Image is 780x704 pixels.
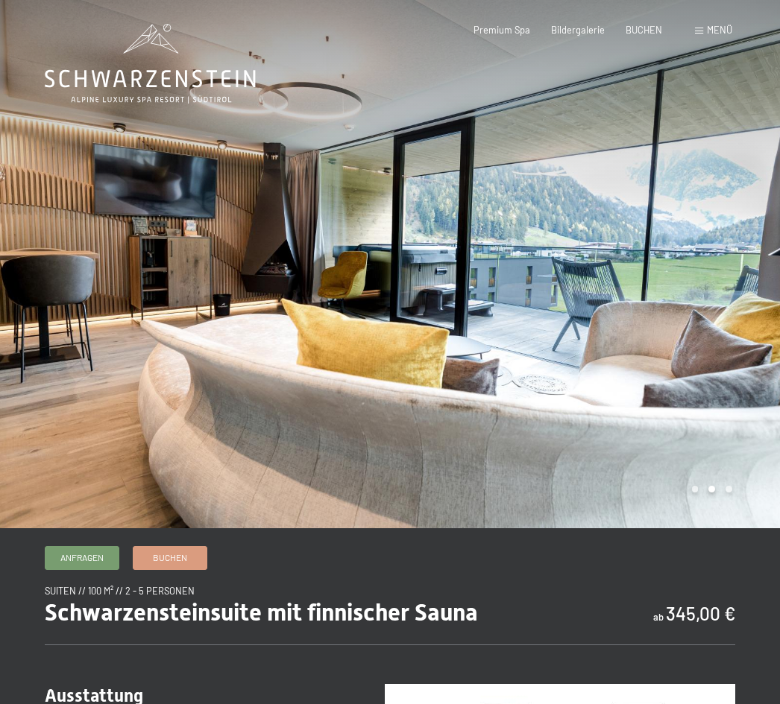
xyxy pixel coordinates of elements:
span: Schwarzensteinsuite mit finnischer Sauna [45,598,478,627]
a: Buchen [133,547,207,569]
a: Bildergalerie [551,24,605,36]
a: Premium Spa [474,24,530,36]
span: ab [653,611,664,623]
span: Anfragen [60,551,104,564]
a: BUCHEN [626,24,662,36]
span: Menü [707,24,732,36]
span: Suiten // 100 m² // 2 - 5 Personen [45,585,195,597]
a: Anfragen [45,547,119,569]
b: 345,00 € [666,603,735,624]
span: Buchen [153,551,187,564]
